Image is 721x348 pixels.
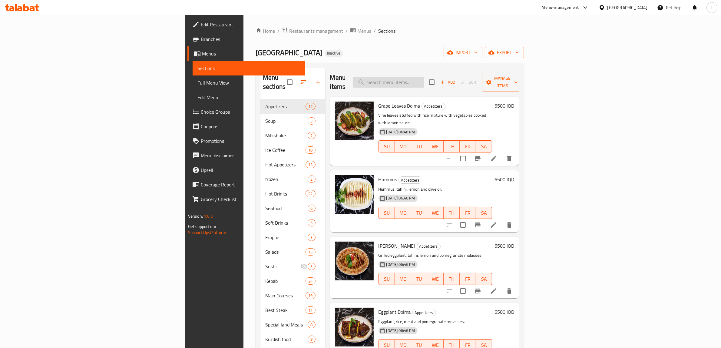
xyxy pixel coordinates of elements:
[265,234,308,241] div: Frappe
[457,285,469,297] span: Select to update
[487,75,518,90] span: Manage items
[306,277,315,285] div: items
[300,263,308,270] svg: Inactive section
[260,259,325,274] div: Sushi3
[201,123,301,130] span: Coupons
[201,108,301,115] span: Choice Groups
[460,273,476,285] button: FR
[265,117,308,125] span: Soup
[306,307,315,313] span: 11
[384,328,418,333] span: [DATE] 06:46 PM
[187,192,306,206] a: Grocery Checklist
[202,50,301,57] span: Menus
[201,137,301,145] span: Promotions
[306,147,315,153] span: 10
[265,306,306,314] span: Best Steak
[308,117,315,125] div: items
[462,142,474,151] span: FR
[308,219,315,226] div: items
[308,234,315,241] div: items
[306,190,315,197] div: items
[379,307,411,316] span: Eggplant Dolma
[425,76,438,89] span: Select section
[197,79,301,86] span: Full Menu View
[335,308,374,346] img: Eggplant Dolma
[260,172,325,186] div: frozen2
[395,140,411,152] button: MO
[478,275,490,283] span: SA
[476,140,492,152] button: SA
[260,128,325,143] div: Milkshake7
[296,75,311,89] span: Sort sections
[440,79,456,86] span: Add
[397,275,409,283] span: MO
[381,142,392,151] span: SU
[335,242,374,280] img: Baba Ghannoug
[379,175,397,184] span: Hummus
[490,155,497,162] a: Edit menu item
[265,103,306,110] span: Appetizers
[379,186,492,193] p: Hummus, tahini, lemon and olive oil.
[438,78,458,87] span: Add item
[325,50,343,57] div: Inactive
[476,207,492,219] button: SA
[282,27,343,35] a: Restaurants management
[471,151,485,166] button: Branch-specific-item
[379,207,395,219] button: SU
[478,142,490,151] span: SA
[260,99,325,114] div: Appetizers15
[308,118,315,124] span: 3
[187,134,306,148] a: Promotions
[265,336,308,343] div: Kurdish food
[256,46,322,59] span: [GEOGRAPHIC_DATA]
[265,161,306,168] span: Hot Appetizers
[357,27,371,35] span: Menus
[308,336,315,342] span: 8
[265,190,306,197] div: Hot Drinks
[485,47,524,58] button: export
[306,161,315,168] div: items
[446,209,458,217] span: TH
[427,207,444,219] button: WE
[399,176,422,184] div: Appetizers
[381,275,392,283] span: SU
[414,275,425,283] span: TU
[260,245,325,259] div: Salads13
[187,163,306,177] a: Upsell
[306,249,315,255] span: 13
[490,287,497,295] a: Edit menu item
[260,303,325,317] div: Best Steak11
[188,212,203,220] span: Version:
[187,46,306,61] a: Menus
[494,102,514,110] h6: 6500 IQD
[350,27,371,35] a: Menus
[374,27,376,35] li: /
[411,273,428,285] button: TU
[379,252,492,259] p: Grilled eggplant, tahini, lemon and pomegranate molasses.
[412,309,436,316] div: Appetizers
[306,293,315,299] span: 19
[265,176,308,183] div: frozen
[197,94,301,101] span: Edit Menu
[335,175,374,214] img: Hummus
[187,17,306,32] a: Edit Restaurant
[289,27,343,35] span: Restaurants management
[187,177,306,192] a: Coverage Report
[306,278,315,284] span: 24
[476,273,492,285] button: SA
[265,146,306,154] span: Ice Coffee
[379,318,492,326] p: Eggplant, rice, meat and pomegranate molasses.
[308,205,315,212] div: items
[414,142,425,151] span: TU
[502,284,517,298] button: delete
[311,75,325,89] button: Add section
[430,275,441,283] span: WE
[379,273,395,285] button: SU
[283,76,296,89] span: Select all sections
[482,73,523,92] button: Manage items
[265,263,300,270] div: Sushi
[308,336,315,343] div: items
